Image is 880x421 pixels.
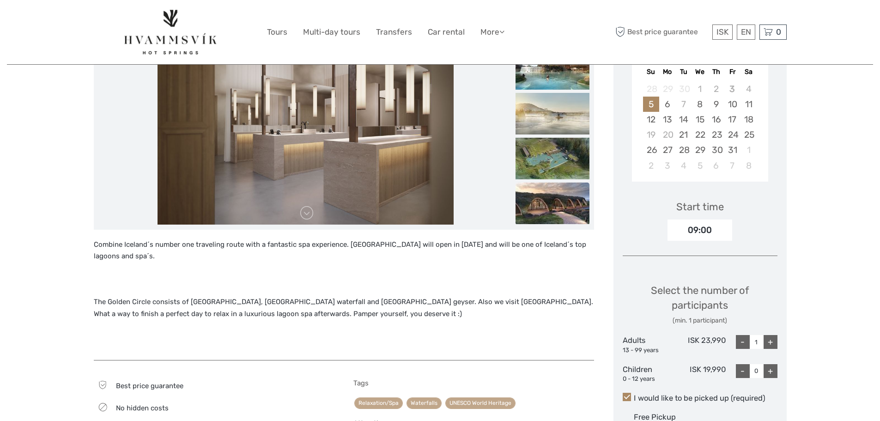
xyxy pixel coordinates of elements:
div: 13 - 99 years [623,346,674,355]
div: Not available Saturday, October 4th, 2025 [740,81,757,97]
img: 9cfab0051cc244fcb15190e659f25f0e_main_slider.jpeg [158,3,453,225]
div: Start time [676,200,724,214]
div: Tu [675,66,692,78]
div: EN [737,24,755,40]
span: 0 [775,27,783,37]
div: Not available Sunday, October 19th, 2025 [643,127,659,142]
div: Not available Monday, September 29th, 2025 [659,81,675,97]
div: Choose Wednesday, November 5th, 2025 [692,158,708,173]
div: Sa [740,66,757,78]
div: ISK 19,990 [674,364,726,384]
div: Su [643,66,659,78]
a: UNESCO World Heritage [445,397,516,409]
div: Choose Friday, November 7th, 2025 [724,158,740,173]
div: Choose Wednesday, October 29th, 2025 [692,142,708,158]
a: Car rental [428,25,465,39]
a: Multi-day tours [303,25,360,39]
div: Choose Monday, November 3rd, 2025 [659,158,675,173]
div: Choose Monday, October 27th, 2025 [659,142,675,158]
div: Choose Saturday, November 8th, 2025 [740,158,757,173]
div: Th [708,66,724,78]
div: Choose Sunday, October 26th, 2025 [643,142,659,158]
span: ISK [716,27,728,37]
span: No hidden costs [116,404,169,412]
div: Choose Wednesday, October 22nd, 2025 [692,127,708,142]
div: Choose Friday, October 24th, 2025 [724,127,740,142]
button: Open LiveChat chat widget [106,14,117,25]
div: Choose Monday, October 6th, 2025 [659,97,675,112]
a: Waterfalls [407,397,442,409]
div: Not available Wednesday, October 1st, 2025 [692,81,708,97]
div: - [736,364,750,378]
div: Select the number of participants [623,283,777,325]
div: Choose Wednesday, October 15th, 2025 [692,112,708,127]
div: Choose Thursday, October 23rd, 2025 [708,127,724,142]
div: (min. 1 participant) [623,316,777,325]
span: Best price guarantee [116,382,183,390]
div: Mo [659,66,675,78]
span: Best price guarantee [613,24,710,40]
a: Relaxation/Spa [354,397,403,409]
a: More [480,25,504,39]
div: Not available Tuesday, October 7th, 2025 [675,97,692,112]
div: Choose Tuesday, October 21st, 2025 [675,127,692,142]
label: I would like to be picked up (required) [623,393,777,404]
div: - [736,335,750,349]
div: Fr [724,66,740,78]
a: Tours [267,25,287,39]
div: Choose Thursday, November 6th, 2025 [708,158,724,173]
div: Choose Friday, October 31st, 2025 [724,142,740,158]
img: ebba0121acbd42148cd4dc9479afc5f7_slider_thumbnail.jpeg [516,183,589,224]
img: e30cacbfe8384d11adb886bddd511e64_slider_thumbnail.jpeg [516,138,589,179]
div: Choose Sunday, October 5th, 2025 [643,97,659,112]
div: Choose Sunday, October 12th, 2025 [643,112,659,127]
div: ISK 23,990 [674,335,726,354]
div: Not available Tuesday, September 30th, 2025 [675,81,692,97]
h5: Tags [353,379,594,387]
div: Choose Saturday, October 25th, 2025 [740,127,757,142]
a: Transfers [376,25,412,39]
div: Not available Monday, October 20th, 2025 [659,127,675,142]
div: Choose Friday, October 17th, 2025 [724,112,740,127]
div: Choose Thursday, October 30th, 2025 [708,142,724,158]
div: Choose Tuesday, October 28th, 2025 [675,142,692,158]
div: 09:00 [668,220,732,241]
div: + [764,364,777,378]
p: Combine Iceland´s number one traveling route with a fantastic spa experience. [GEOGRAPHIC_DATA] w... [94,239,594,262]
p: We're away right now. Please check back later! [13,16,104,24]
p: The Golden Circle consists of [GEOGRAPHIC_DATA], [GEOGRAPHIC_DATA] waterfall and [GEOGRAPHIC_DATA... [94,296,594,320]
div: Not available Sunday, September 28th, 2025 [643,81,659,97]
div: Adults [623,335,674,354]
img: a662c717621c49049e3b4ad79e2a890c_slider_thumbnail.jpeg [516,48,589,90]
div: + [764,335,777,349]
div: Choose Thursday, October 16th, 2025 [708,112,724,127]
div: Choose Sunday, November 2nd, 2025 [643,158,659,173]
img: e6c99419dce841cbb2024c78822e2585_slider_thumbnail.jpeg [516,93,589,134]
img: 3060-fc9f4620-2ca8-4157-96cf-ff9fd7402a81_logo_big.png [122,7,219,57]
div: Not available Friday, October 3rd, 2025 [724,81,740,97]
div: Choose Tuesday, November 4th, 2025 [675,158,692,173]
div: Choose Tuesday, October 14th, 2025 [675,112,692,127]
div: month 2025-10 [635,81,765,173]
div: Choose Friday, October 10th, 2025 [724,97,740,112]
div: Not available Thursday, October 2nd, 2025 [708,81,724,97]
div: Choose Saturday, October 18th, 2025 [740,112,757,127]
div: We [692,66,708,78]
div: Choose Saturday, October 11th, 2025 [740,97,757,112]
div: Choose Wednesday, October 8th, 2025 [692,97,708,112]
div: Children [623,364,674,384]
div: Choose Monday, October 13th, 2025 [659,112,675,127]
div: Choose Saturday, November 1st, 2025 [740,142,757,158]
div: Choose Thursday, October 9th, 2025 [708,97,724,112]
div: 0 - 12 years [623,375,674,384]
